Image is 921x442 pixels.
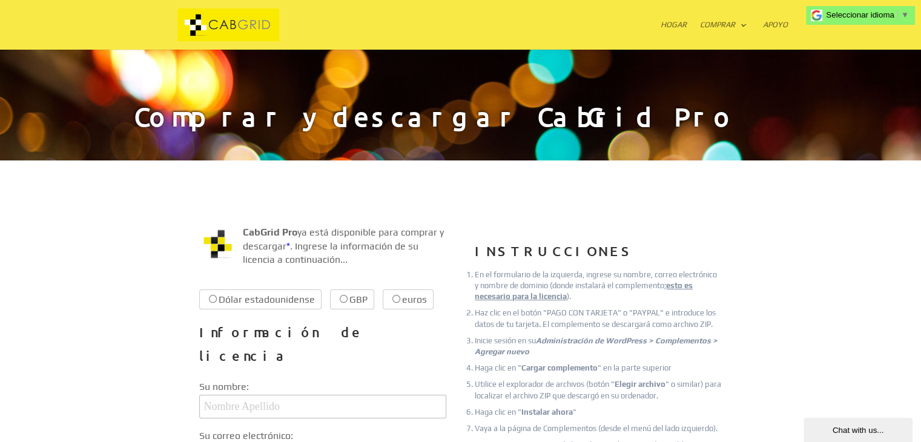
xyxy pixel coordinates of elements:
a: Seleccionar idioma​ [826,10,909,19]
a: Hogar [661,21,687,50]
img: CabGrid [136,8,321,42]
font: Instalar ahora [521,407,573,417]
font: Comprar [700,20,735,29]
font: INSTRUCCIONES [475,243,635,259]
span: ▼ [901,10,909,19]
img: Complemento CabGrid para WordPress [199,226,236,262]
font: Utilice el explorador de archivos (botón " [475,380,615,389]
font: . Ingrese la información de su licencia a continuación... [243,240,418,265]
input: Nombre Apellido [199,395,446,418]
font: Vaya a la página de Complementos (desde el menú del lado izquierdo). [475,424,718,433]
font: Hogar [661,20,687,29]
font: Haga clic en " [475,363,521,372]
font: " o similar) para localizar el archivo ZIP que descargó en su ordenador. [475,380,721,400]
font: CabGrid Pro [243,226,297,238]
input: euros [392,295,400,303]
input: Dólar estadounidense [209,295,217,303]
input: GBP [340,295,348,303]
font: Información de licencia [199,324,363,364]
font: " en la parte superior [598,363,672,372]
font: Haz clic en el botón "PAGO CON TARJETA" o "PAYPAL" e introduce los datos de tu tarjeta. El comple... [475,308,716,328]
a: Comprar [700,21,747,50]
font: Apoyo [763,20,788,29]
span: ​ [897,10,898,19]
font: Inicie sesión en su [475,336,536,345]
font: Su nombre: [199,381,249,392]
font: Haga clic en " [475,407,521,417]
font: Dólar estadounidense [219,294,315,305]
font: GBP [349,294,368,305]
font: Administración de WordPress > Complementos > Agregar nuevo [475,336,718,356]
a: Apoyo [763,21,788,50]
span: Seleccionar idioma [826,10,894,19]
font: Cargar complemento [521,363,598,372]
font: ya está disponible para comprar y descargar [243,226,444,251]
font: Su correo electrónico: [199,430,293,441]
font: Comprar y descargar CabGrid Pro [134,100,736,133]
font: Elegir archivo [615,380,665,389]
font: En el formulario de la izquierda, ingrese su nombre, correo electrónico y nombre de dominio (dond... [475,270,717,290]
font: " [573,407,576,417]
font: euros [402,294,427,305]
iframe: chat widget [804,415,915,442]
font: ). [567,292,571,301]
